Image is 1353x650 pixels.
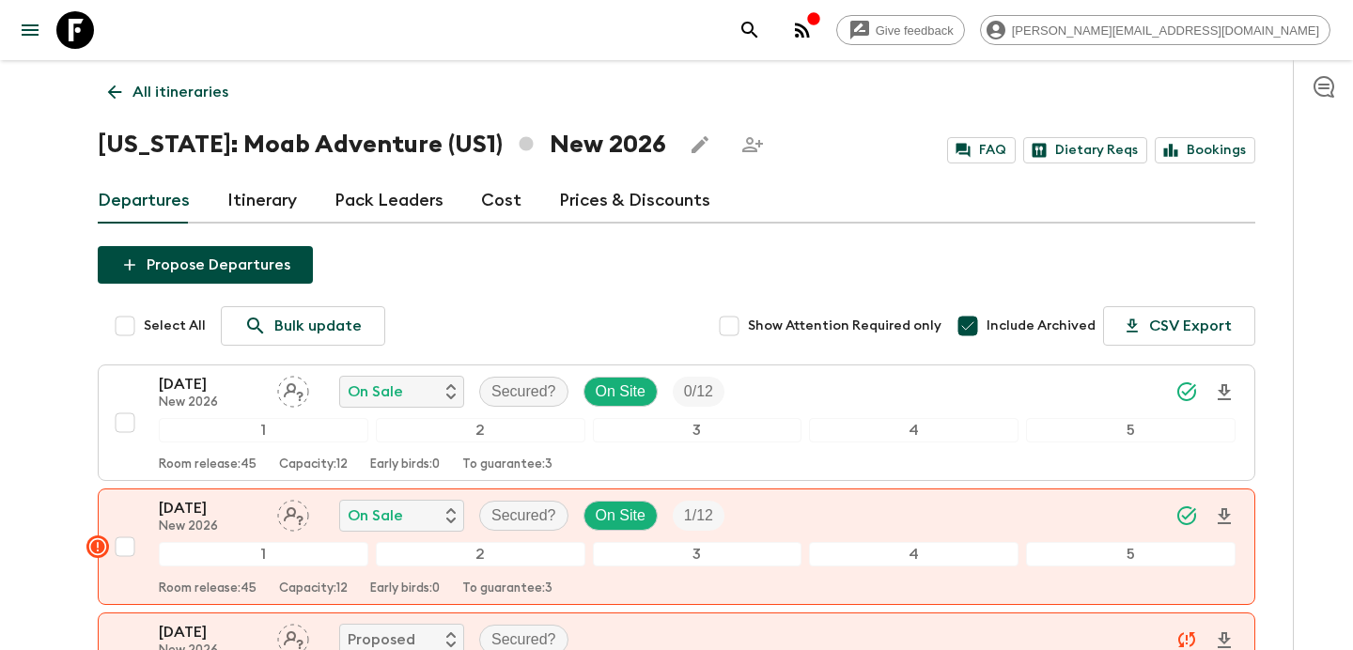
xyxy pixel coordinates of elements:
[748,317,941,335] span: Show Attention Required only
[1103,306,1255,346] button: CSV Export
[734,126,771,163] span: Share this itinerary
[277,505,309,520] span: Assign pack leader
[681,126,719,163] button: Edit this itinerary
[673,501,724,531] div: Trip Fill
[583,377,658,407] div: On Site
[1175,504,1198,527] svg: Synced Successfully
[559,178,710,224] a: Prices & Discounts
[144,317,206,335] span: Select All
[673,377,724,407] div: Trip Fill
[348,380,403,403] p: On Sale
[98,73,239,111] a: All itineraries
[159,621,262,643] p: [DATE]
[809,542,1019,566] div: 4
[279,457,348,472] p: Capacity: 12
[370,457,440,472] p: Early birds: 0
[593,542,802,566] div: 3
[159,497,262,519] p: [DATE]
[1175,380,1198,403] svg: Synced Successfully
[98,126,666,163] h1: [US_STATE]: Moab Adventure (US1) New 2026
[274,315,362,337] p: Bulk update
[277,381,309,396] span: Assign pack leader
[159,418,368,442] div: 1
[836,15,965,45] a: Give feedback
[987,317,1096,335] span: Include Archived
[98,364,1255,481] button: [DATE]New 2026Assign pack leaderOn SaleSecured?On SiteTrip Fill12345Room release:45Capacity:12Ear...
[334,178,443,224] a: Pack Leaders
[159,542,368,566] div: 1
[221,306,385,346] a: Bulk update
[1026,542,1236,566] div: 5
[159,457,257,472] p: Room release: 45
[731,11,769,49] button: search adventures
[1155,137,1255,163] a: Bookings
[376,542,585,566] div: 2
[159,519,262,534] p: New 2026
[865,23,964,38] span: Give feedback
[479,377,568,407] div: Secured?
[159,373,262,395] p: [DATE]
[1026,418,1236,442] div: 5
[980,15,1330,45] div: [PERSON_NAME][EMAIL_ADDRESS][DOMAIN_NAME]
[279,581,348,596] p: Capacity: 12
[479,501,568,531] div: Secured?
[98,178,190,224] a: Departures
[809,418,1019,442] div: 4
[98,246,313,284] button: Propose Departures
[462,457,552,472] p: To guarantee: 3
[1213,381,1236,404] svg: Download Onboarding
[277,629,309,644] span: Assign pack leader
[481,178,521,224] a: Cost
[491,380,556,403] p: Secured?
[491,504,556,527] p: Secured?
[159,581,257,596] p: Room release: 45
[348,504,403,527] p: On Sale
[159,395,262,410] p: New 2026
[1213,505,1236,528] svg: Download Onboarding
[947,137,1016,163] a: FAQ
[11,11,49,49] button: menu
[1023,137,1147,163] a: Dietary Reqs
[462,581,552,596] p: To guarantee: 3
[227,178,297,224] a: Itinerary
[593,418,802,442] div: 3
[684,380,713,403] p: 0 / 12
[684,504,713,527] p: 1 / 12
[98,488,1255,605] button: [DATE]New 2026Assign pack leaderOn SaleSecured?On SiteTrip Fill12345Room release:45Capacity:12Ear...
[596,504,645,527] p: On Site
[132,81,228,103] p: All itineraries
[370,581,440,596] p: Early birds: 0
[376,418,585,442] div: 2
[583,501,658,531] div: On Site
[596,380,645,403] p: On Site
[1002,23,1330,38] span: [PERSON_NAME][EMAIL_ADDRESS][DOMAIN_NAME]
